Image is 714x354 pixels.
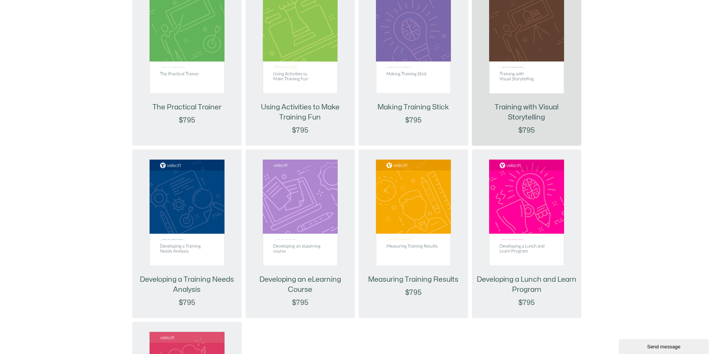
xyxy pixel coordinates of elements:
iframe: chat widget [619,338,710,354]
img: Product Featured Image [150,160,225,266]
p: $795 [179,298,195,308]
p: $795 [518,298,535,308]
p: $795 [292,125,308,136]
p: $795 [179,115,195,125]
img: Product Featured Image [376,160,451,266]
a: The Practical Trainer [153,102,222,112]
p: $795 [405,288,422,298]
a: Using Activities to Make Training Fun [249,102,351,122]
a: Training with Visual Storytelling [476,102,578,122]
img: Product Featured Image [263,160,338,266]
p: $795 [292,298,308,308]
img: Product Featured Image [489,160,564,266]
a: Developing a Training Needs Analysis [136,275,238,295]
a: Measuring Training Results [368,275,458,285]
a: Developing a Lunch and Learn Program [476,275,578,295]
a: Developing an eLearning Course [249,275,351,295]
p: $795 [518,125,535,136]
a: Making Training Stick [377,102,449,112]
p: $795 [405,115,422,125]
